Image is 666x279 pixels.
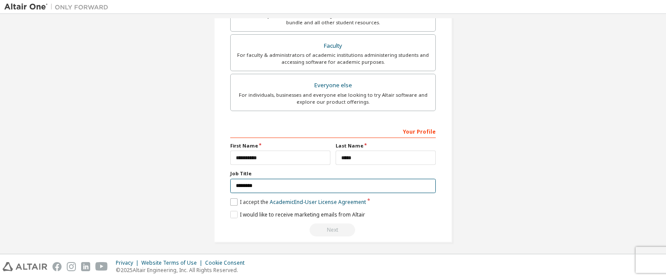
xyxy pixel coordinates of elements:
[4,3,113,11] img: Altair One
[270,198,366,206] a: Academic End-User License Agreement
[116,259,141,266] div: Privacy
[230,142,330,149] label: First Name
[67,262,76,271] img: instagram.svg
[236,52,430,66] div: For faculty & administrators of academic institutions administering students and accessing softwa...
[230,223,436,236] div: Email already exists
[336,142,436,149] label: Last Name
[205,259,250,266] div: Cookie Consent
[52,262,62,271] img: facebook.svg
[81,262,90,271] img: linkedin.svg
[236,92,430,105] div: For individuals, businesses and everyone else looking to try Altair software and explore our prod...
[236,79,430,92] div: Everyone else
[230,170,436,177] label: Job Title
[95,262,108,271] img: youtube.svg
[230,198,366,206] label: I accept the
[141,259,205,266] div: Website Terms of Use
[230,211,365,218] label: I would like to receive marketing emails from Altair
[116,266,250,274] p: © 2025 Altair Engineering, Inc. All Rights Reserved.
[3,262,47,271] img: altair_logo.svg
[236,40,430,52] div: Faculty
[236,12,430,26] div: For currently enrolled students looking to access the free Altair Student Edition bundle and all ...
[230,124,436,138] div: Your Profile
